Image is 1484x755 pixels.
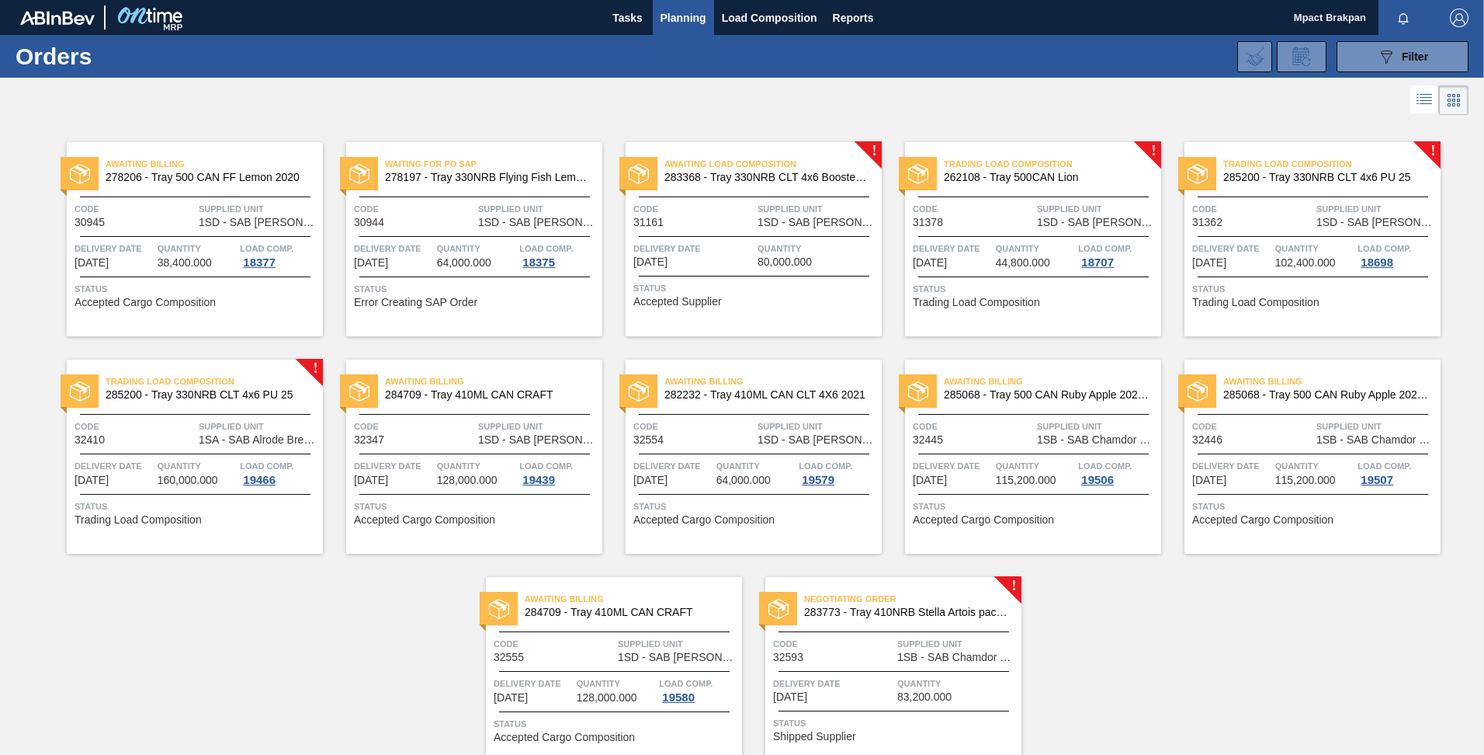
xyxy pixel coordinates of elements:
[525,607,730,618] span: 284709 - Tray 410ML CAN CRAFT
[773,636,893,652] span: Code
[323,360,602,554] a: statusAwaiting Billing284709 - Tray 410ML CAN CRAFTCode32347Supplied Unit1SD - SAB [PERSON_NAME]D...
[633,419,754,434] span: Code
[158,241,237,256] span: Quantity
[1192,475,1226,486] span: 10/10/2025
[354,514,495,526] span: Accepted Cargo Composition
[659,691,698,704] div: 19580
[897,691,952,703] span: 83,200.000
[354,499,598,514] span: Status
[1357,458,1411,474] span: Load Comp.
[1357,474,1396,486] div: 19507
[913,297,1040,308] span: Trading Load Composition
[354,241,433,256] span: Delivery Date
[437,257,491,269] span: 64,000.000
[478,201,598,217] span: Supplied Unit
[996,458,1075,474] span: Quantity
[758,434,878,446] span: 1SD - SAB Rosslyn Brewery
[659,676,738,704] a: Load Comp.19580
[944,156,1161,172] span: Trading Load Composition
[633,296,722,308] span: Accepted Supplier
[199,419,319,434] span: Supplied Unit
[633,499,878,514] span: Status
[158,257,212,269] span: 38,400.000
[602,142,882,336] a: !statusAwaiting Load Composition283368 - Tray 330NRB CLT 4x6 Booster 1 V2Code31161Supplied Unit1S...
[240,458,319,486] a: Load Comp.19466
[913,281,1157,297] span: Status
[758,201,878,217] span: Supplied Unit
[1078,256,1117,269] div: 18707
[1223,156,1441,172] span: Trading Load Composition
[199,217,319,228] span: 1SD - SAB Rosslyn Brewery
[1223,389,1428,401] span: 285068 - Tray 500 CAN Ruby Apple 2020 4x6 PU
[1357,241,1411,256] span: Load Comp.
[664,374,882,389] span: Awaiting Billing
[897,636,1018,652] span: Supplied Unit
[1078,241,1157,269] a: Load Comp.18707
[913,257,947,269] span: 09/05/2025
[519,458,598,486] a: Load Comp.19439
[240,458,293,474] span: Load Comp.
[75,434,105,446] span: 32410
[519,458,573,474] span: Load Comp.
[354,434,384,446] span: 32347
[602,360,882,554] a: statusAwaiting Billing282232 - Tray 410ML CAN CLT 4X6 2021Code32554Supplied Unit1SD - SAB [PERSON...
[908,164,928,184] img: status
[519,241,573,256] span: Load Comp.
[1192,257,1226,269] span: 09/05/2025
[494,636,614,652] span: Code
[43,142,323,336] a: statusAwaiting Billing278206 - Tray 500 CAN FF Lemon 2020Code30945Supplied Unit1SD - SAB [PERSON_...
[494,692,528,704] span: 10/12/2025
[1237,41,1272,72] div: Import Order Negotiation
[799,474,837,486] div: 19579
[519,256,558,269] div: 18375
[1337,41,1468,72] button: Filter
[354,419,474,434] span: Code
[629,164,649,184] img: status
[913,217,943,228] span: 31378
[354,257,388,269] span: 08/24/2025
[913,514,1054,526] span: Accepted Cargo Composition
[1223,172,1428,183] span: 285200 - Tray 330NRB CLT 4x6 PU 25
[758,419,878,434] span: Supplied Unit
[489,599,509,619] img: status
[1275,241,1354,256] span: Quantity
[494,676,573,691] span: Delivery Date
[944,389,1149,401] span: 285068 - Tray 500 CAN Ruby Apple 2020 4x6 PU
[633,217,664,228] span: 31161
[75,241,154,256] span: Delivery Date
[633,434,664,446] span: 32554
[1275,257,1336,269] span: 102,400.000
[75,297,216,308] span: Accepted Cargo Composition
[494,652,524,663] span: 32555
[913,419,1033,434] span: Code
[577,692,637,704] span: 128,000.000
[1316,201,1437,217] span: Supplied Unit
[629,381,649,402] img: status
[1192,434,1222,446] span: 32446
[1450,9,1468,27] img: Logout
[1188,164,1208,184] img: status
[494,716,738,732] span: Status
[478,419,598,434] span: Supplied Unit
[478,217,598,228] span: 1SD - SAB Rosslyn Brewery
[913,499,1157,514] span: Status
[43,360,323,554] a: !statusTrading Load Composition285200 - Tray 330NRB CLT 4x6 PU 25Code32410Supplied Unit1SA - SAB ...
[494,732,635,743] span: Accepted Cargo Composition
[1357,256,1396,269] div: 18698
[1188,381,1208,402] img: status
[354,458,433,474] span: Delivery Date
[716,475,771,486] span: 64,000.000
[1192,281,1437,297] span: Status
[1078,458,1132,474] span: Load Comp.
[882,360,1161,554] a: statusAwaiting Billing285068 - Tray 500 CAN Ruby Apple 2020 4x6 PUCode32445Supplied Unit1SB - SAB...
[758,256,812,268] span: 80,000.000
[773,691,807,703] span: 10/12/2025
[1161,360,1441,554] a: statusAwaiting Billing285068 - Tray 500 CAN Ruby Apple 2020 4x6 PUCode32446Supplied Unit1SB - SAB...
[1192,499,1437,514] span: Status
[1161,142,1441,336] a: !statusTrading Load Composition285200 - Tray 330NRB CLT 4x6 PU 25Code31362Supplied Unit1SD - SAB ...
[833,9,874,27] span: Reports
[437,241,516,256] span: Quantity
[773,731,856,743] span: Shipped Supplier
[716,458,796,474] span: Quantity
[758,241,878,256] span: Quantity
